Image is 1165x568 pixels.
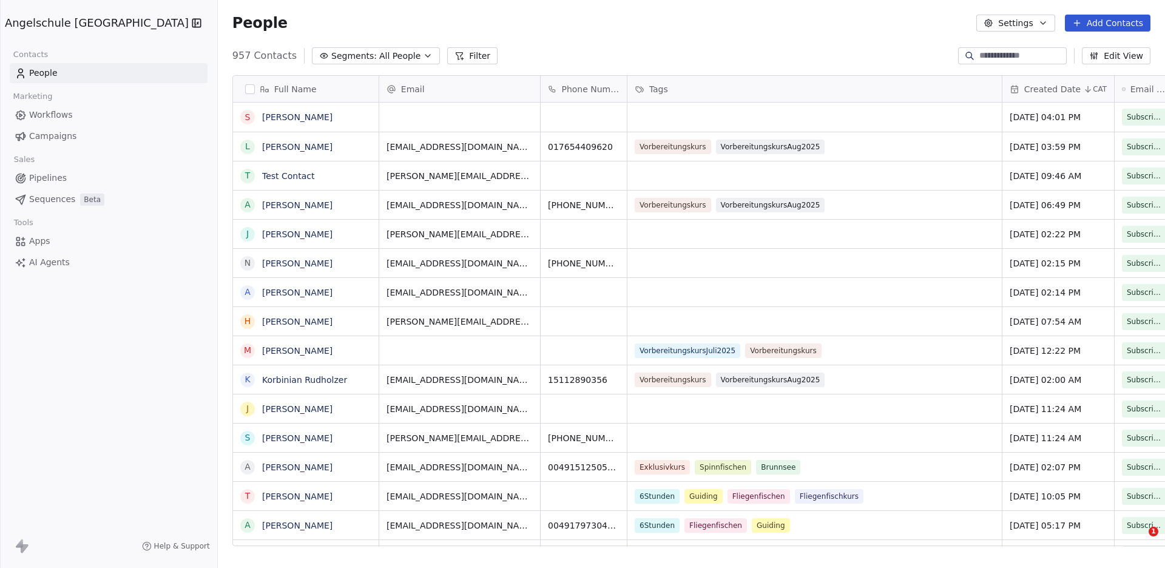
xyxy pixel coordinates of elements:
[1127,403,1165,415] span: Subscribed
[246,402,249,415] div: J
[387,141,533,153] span: [EMAIL_ADDRESS][DOMAIN_NAME]
[1127,345,1165,357] span: Subscribed
[1127,432,1165,444] span: Subscribed
[1127,374,1165,386] span: Subscribed
[1010,170,1107,182] span: [DATE] 09:46 AM
[715,198,825,212] span: VorbereitungskursAug2025
[379,76,540,102] div: Email
[1010,461,1107,473] span: [DATE] 02:07 PM
[401,83,425,95] span: Email
[1065,15,1150,32] button: Add Contacts
[1010,286,1107,299] span: [DATE] 02:14 PM
[262,288,333,297] a: [PERSON_NAME]
[976,15,1055,32] button: Settings
[245,111,250,124] div: S
[1127,519,1165,532] span: Subscribed
[245,169,251,182] div: T
[756,460,800,475] span: Brunnsee
[1024,83,1081,95] span: Created Date
[245,198,251,211] div: A
[262,462,333,472] a: [PERSON_NAME]
[387,316,533,328] span: [PERSON_NAME][EMAIL_ADDRESS][DOMAIN_NAME]
[387,374,533,386] span: [EMAIL_ADDRESS][DOMAIN_NAME]
[387,490,533,502] span: [EMAIL_ADDRESS][DOMAIN_NAME]
[387,519,533,532] span: [EMAIL_ADDRESS][DOMAIN_NAME]
[387,170,533,182] span: [PERSON_NAME][EMAIL_ADDRESS][DOMAIN_NAME]
[1010,432,1107,444] span: [DATE] 11:24 AM
[245,315,251,328] div: H
[142,541,210,551] a: Help & Support
[548,519,620,532] span: 00491797304173
[1127,316,1165,328] span: Subscribed
[10,252,208,272] a: AI Agents
[244,344,251,357] div: M
[245,257,251,269] div: N
[1010,228,1107,240] span: [DATE] 02:22 PM
[262,171,315,181] a: Test Contact
[387,432,533,444] span: [PERSON_NAME][EMAIL_ADDRESS][PERSON_NAME][DOMAIN_NAME]
[331,50,377,63] span: Segments:
[635,373,711,387] span: Vorbereitungskurs
[29,130,76,143] span: Campaigns
[262,433,333,443] a: [PERSON_NAME]
[635,489,680,504] span: 6Stunden
[627,76,1002,102] div: Tags
[1127,170,1165,182] span: Subscribed
[245,286,251,299] div: A
[1149,527,1158,536] span: 1
[5,15,189,31] span: Angelschule [GEOGRAPHIC_DATA]
[154,541,210,551] span: Help & Support
[233,103,379,547] div: grid
[245,490,251,502] div: T
[745,343,822,358] span: Vorbereitungskurs
[8,87,58,106] span: Marketing
[245,461,251,473] div: A
[715,373,825,387] span: VorbereitungskursAug2025
[10,231,208,251] a: Apps
[10,168,208,188] a: Pipelines
[447,47,498,64] button: Filter
[548,461,620,473] span: 004915125050261
[387,403,533,415] span: [EMAIL_ADDRESS][DOMAIN_NAME]
[695,460,751,475] span: Spinnfischen
[10,189,208,209] a: SequencesBeta
[245,519,251,532] div: A
[10,105,208,125] a: Workflows
[548,199,620,211] span: [PHONE_NUMBER]
[1010,316,1107,328] span: [DATE] 07:54 AM
[8,214,38,232] span: Tools
[635,198,711,212] span: Vorbereitungskurs
[635,343,740,358] span: VorbereitungskursJuli2025
[1010,257,1107,269] span: [DATE] 02:15 PM
[1010,345,1107,357] span: [DATE] 12:22 PM
[29,172,67,184] span: Pipelines
[232,14,288,32] span: People
[8,46,53,64] span: Contacts
[262,317,333,326] a: [PERSON_NAME]
[1010,374,1107,386] span: [DATE] 02:00 AM
[1127,111,1165,123] span: Subscribed
[1127,286,1165,299] span: Subscribed
[245,431,250,444] div: S
[1127,141,1165,153] span: Subscribed
[8,150,40,169] span: Sales
[548,141,620,153] span: 017654409620
[1082,47,1150,64] button: Edit View
[10,63,208,83] a: People
[29,67,58,79] span: People
[635,140,711,154] span: Vorbereitungskurs
[548,374,620,386] span: 15112890356
[387,228,533,240] span: [PERSON_NAME][EMAIL_ADDRESS][PERSON_NAME][DOMAIN_NAME]
[1010,141,1107,153] span: [DATE] 03:59 PM
[548,257,620,269] span: [PHONE_NUMBER]
[727,489,789,504] span: Fliegenfischen
[1127,461,1165,473] span: Subscribed
[262,112,333,122] a: [PERSON_NAME]
[29,235,50,248] span: Apps
[29,256,70,269] span: AI Agents
[548,432,620,444] span: [PHONE_NUMBER]
[262,492,333,501] a: [PERSON_NAME]
[1010,199,1107,211] span: [DATE] 06:49 PM
[262,521,333,530] a: [PERSON_NAME]
[635,518,680,533] span: 6Stunden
